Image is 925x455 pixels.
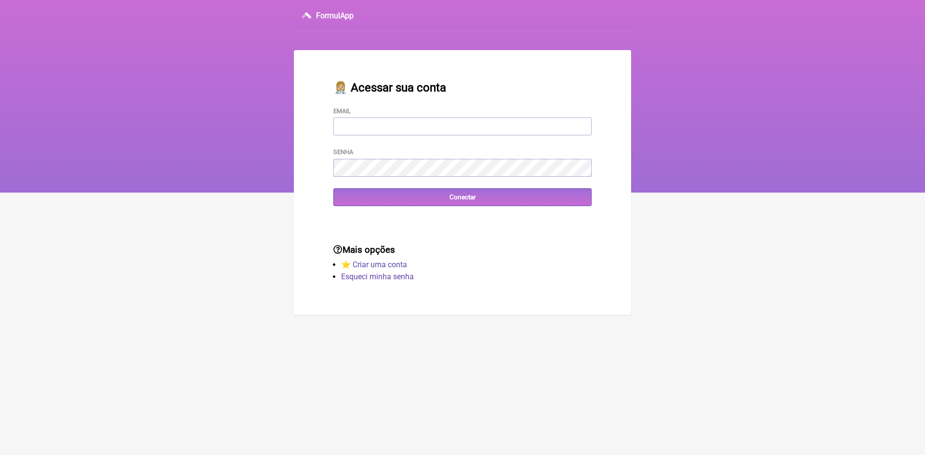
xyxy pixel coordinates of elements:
[333,188,592,206] input: Conectar
[333,107,351,115] label: Email
[341,260,407,269] a: ⭐️ Criar uma conta
[333,245,592,255] h3: Mais opções
[341,272,414,281] a: Esqueci minha senha
[333,148,353,156] label: Senha
[333,81,592,94] h2: 👩🏼‍⚕️ Acessar sua conta
[316,11,354,20] h3: FormulApp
